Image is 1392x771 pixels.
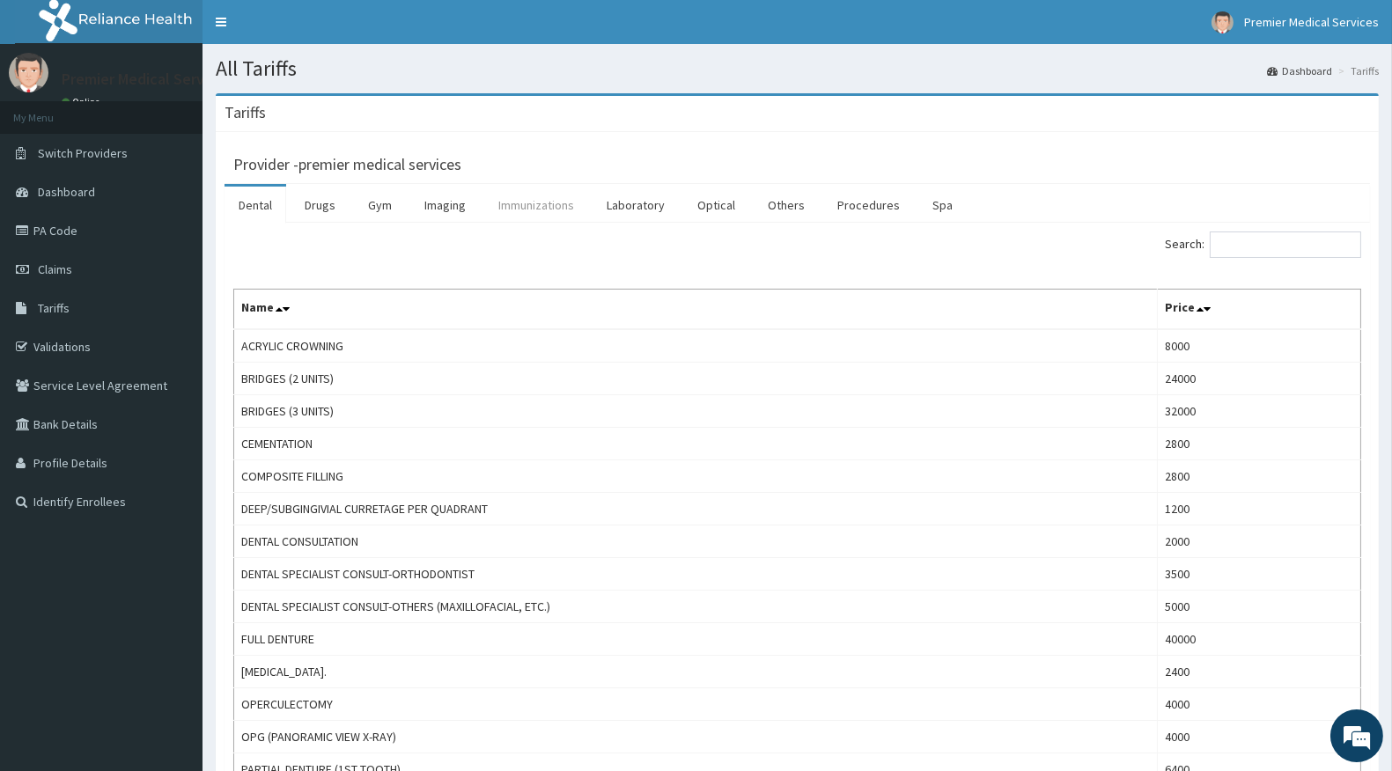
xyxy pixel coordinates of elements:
a: Laboratory [593,187,679,224]
td: 3500 [1158,558,1361,591]
a: Procedures [823,187,914,224]
td: COMPOSITE FILLING [234,460,1158,493]
td: 1200 [1158,493,1361,525]
td: 40000 [1158,623,1361,656]
a: Others [754,187,819,224]
a: Drugs [291,187,350,224]
li: Tariffs [1334,63,1379,78]
p: Premier Medical Services [62,71,232,87]
td: OPERCULECTOMY [234,688,1158,721]
td: 4000 [1158,688,1361,721]
td: DENTAL SPECIALIST CONSULT-ORTHODONTIST [234,558,1158,591]
td: DENTAL SPECIALIST CONSULT-OTHERS (MAXILLOFACIAL, ETC.) [234,591,1158,623]
td: 5000 [1158,591,1361,623]
th: Name [234,290,1158,330]
td: OPG (PANORAMIC VIEW X-RAY) [234,721,1158,753]
td: 32000 [1158,395,1361,428]
a: Online [62,96,104,108]
span: Switch Providers [38,145,128,161]
td: FULL DENTURE [234,623,1158,656]
input: Search: [1210,231,1361,258]
a: Dashboard [1267,63,1332,78]
td: DEEP/SUBGINGIVIAL CURRETAGE PER QUADRANT [234,493,1158,525]
span: Tariffs [38,300,70,316]
h3: Tariffs [225,105,266,121]
a: Optical [683,187,749,224]
td: 2400 [1158,656,1361,688]
img: User Image [9,53,48,92]
td: BRIDGES (3 UNITS) [234,395,1158,428]
a: Spa [918,187,967,224]
a: Immunizations [484,187,588,224]
span: Dashboard [38,184,95,200]
a: Gym [354,187,406,224]
span: Claims [38,261,72,277]
label: Search: [1165,231,1361,258]
td: DENTAL CONSULTATION [234,525,1158,558]
td: 2800 [1158,460,1361,493]
td: ACRYLIC CROWNING [234,329,1158,363]
td: 2800 [1158,428,1361,460]
span: Premier Medical Services [1244,14,1379,30]
a: Dental [225,187,286,224]
td: 24000 [1158,363,1361,395]
td: 2000 [1158,525,1361,558]
td: 4000 [1158,721,1361,753]
td: 8000 [1158,329,1361,363]
a: Imaging [410,187,480,224]
h3: Provider - premier medical services [233,157,461,173]
img: User Image [1212,11,1234,33]
th: Price [1158,290,1361,330]
h1: All Tariffs [216,57,1379,80]
td: [MEDICAL_DATA]. [234,656,1158,688]
td: CEMENTATION [234,428,1158,460]
td: BRIDGES (2 UNITS) [234,363,1158,395]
